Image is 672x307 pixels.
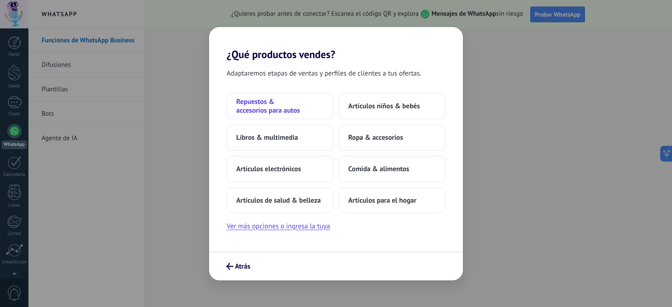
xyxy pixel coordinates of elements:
button: Repuestos & accesorios para autos [227,93,333,119]
button: Atrás [222,259,254,274]
span: Artículos de salud & belleza [236,196,321,205]
button: Artículos de salud & belleza [227,187,333,214]
span: Libros & multimedia [236,133,298,142]
span: Ropa & accesorios [348,133,403,142]
span: Comida & alimentos [348,165,409,173]
button: Libros & multimedia [227,124,333,151]
span: Adaptaremos etapas de ventas y perfiles de clientes a tus ofertas. [227,68,421,79]
button: Comida & alimentos [339,156,445,182]
button: Artículos electrónicos [227,156,333,182]
span: Artículos niños & bebés [348,102,420,110]
h2: ¿Qué productos vendes? [209,27,463,61]
span: Repuestos & accesorios para autos [236,97,324,115]
button: Artículos niños & bebés [339,93,445,119]
span: Artículos para el hogar [348,196,416,205]
button: Artículos para el hogar [339,187,445,214]
button: Ver más opciones o ingresa la tuya [227,221,330,232]
button: Ropa & accesorios [339,124,445,151]
span: Atrás [235,263,250,269]
span: Artículos electrónicos [236,165,301,173]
